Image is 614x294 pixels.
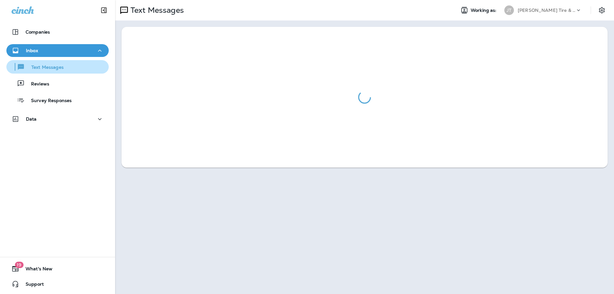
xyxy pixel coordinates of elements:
[6,278,109,290] button: Support
[26,116,37,122] p: Data
[6,93,109,107] button: Survey Responses
[6,26,109,38] button: Companies
[504,5,514,15] div: JT
[19,282,44,289] span: Support
[15,262,23,268] span: 19
[471,8,498,13] span: Working as:
[25,65,64,71] p: Text Messages
[6,262,109,275] button: 19What's New
[6,113,109,125] button: Data
[128,5,184,15] p: Text Messages
[6,77,109,90] button: Reviews
[518,8,575,13] p: [PERSON_NAME] Tire & Auto
[19,266,52,274] span: What's New
[95,4,113,17] button: Collapse Sidebar
[596,4,608,16] button: Settings
[6,44,109,57] button: Inbox
[25,98,72,104] p: Survey Responses
[25,81,49,87] p: Reviews
[6,60,109,74] button: Text Messages
[26,29,50,35] p: Companies
[26,48,38,53] p: Inbox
